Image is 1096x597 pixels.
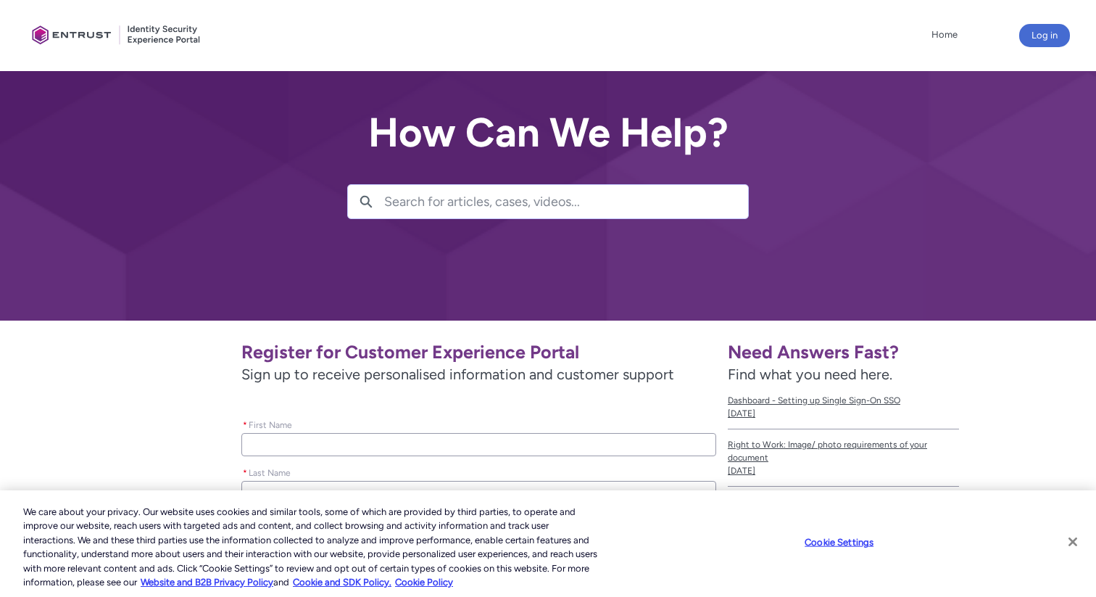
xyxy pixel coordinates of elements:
h2: How Can We Help? [347,110,749,155]
div: We care about your privacy. Our website uses cookies and similar tools, some of which are provide... [23,505,603,590]
lightning-formatted-date-time: [DATE] [728,408,755,419]
abbr: required [243,468,247,478]
a: Cookie Policy [395,577,453,588]
h1: Register for Customer Experience Portal [241,341,716,363]
abbr: required [243,420,247,430]
button: Log in [1019,24,1070,47]
a: Right to Work: Image/ photo requirements of your document[DATE] [728,429,959,487]
span: Dashboard - Setting up Single Sign-On SSO [728,394,959,407]
a: Dashboard - User Accounts Management[DATE] [728,487,959,531]
span: Find what you need here. [728,366,892,383]
a: Dashboard - Setting up Single Sign-On SSO[DATE] [728,385,959,429]
a: Cookie and SDK Policy. [293,577,391,588]
button: Search [348,185,384,218]
input: Search for articles, cases, videos... [384,185,748,218]
label: First Name [241,416,298,432]
h1: Need Answers Fast? [728,341,959,363]
span: Sign up to receive personalised information and customer support [241,363,716,385]
a: More information about our cookie policy., opens in a new tab [141,577,273,588]
span: Right to Work: Image/ photo requirements of your document [728,438,959,464]
lightning-formatted-date-time: [DATE] [728,466,755,476]
button: Cookie Settings [794,528,884,557]
a: Home [928,24,961,46]
button: Close [1057,526,1089,558]
label: Last Name [241,464,296,479]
